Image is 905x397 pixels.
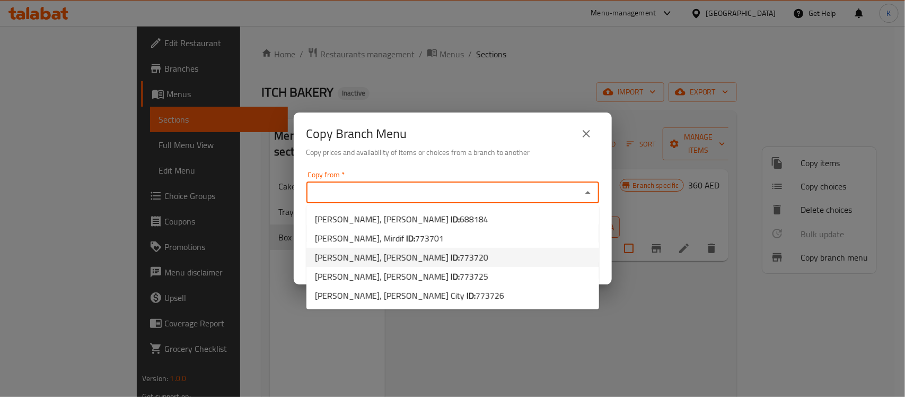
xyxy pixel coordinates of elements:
button: close [574,121,599,146]
span: [PERSON_NAME], [PERSON_NAME] [315,251,488,264]
span: [PERSON_NAME], [PERSON_NAME] [315,270,488,283]
button: Close [581,185,595,200]
b: ID: [406,230,415,246]
b: ID: [451,211,460,227]
span: 773725 [460,269,488,284]
b: ID: [451,269,460,284]
b: ID: [467,288,476,304]
span: 773726 [476,288,504,304]
span: 773701 [415,230,444,246]
span: 773720 [460,249,488,265]
span: [PERSON_NAME], [PERSON_NAME] City [315,289,504,302]
h2: Copy Branch Menu [306,125,407,142]
h6: Copy prices and availability of items or choices from a branch to another [306,146,599,158]
b: ID: [451,249,460,265]
span: 688184 [460,211,488,227]
span: [PERSON_NAME], Mirdif [315,232,444,245]
span: [PERSON_NAME], [PERSON_NAME] [315,213,488,226]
